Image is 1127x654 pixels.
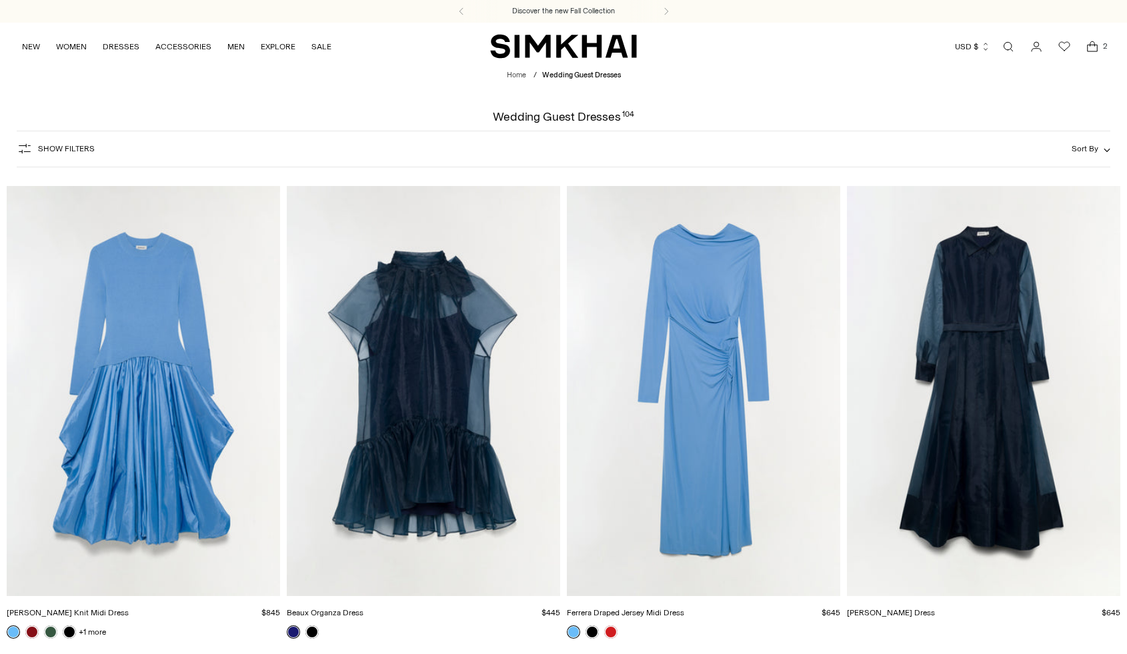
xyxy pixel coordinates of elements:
a: Wishlist [1051,33,1078,60]
a: +1 more [79,623,106,641]
a: [PERSON_NAME] Knit Midi Dress [7,608,129,617]
span: 2 [1099,40,1111,52]
a: DRESSES [103,32,139,61]
button: Show Filters [17,138,95,159]
a: Beaux Organza Dress [287,186,560,596]
span: Show Filters [38,144,95,153]
span: $845 [261,608,280,617]
span: $445 [541,608,560,617]
span: $645 [1102,608,1120,617]
a: Ferrera Draped Jersey Midi Dress [567,186,840,596]
nav: breadcrumbs [507,70,621,81]
span: $645 [822,608,840,617]
a: Open cart modal [1079,33,1106,60]
h1: Wedding Guest Dresses [493,111,634,123]
a: Kenlie Taffeta Knit Midi Dress [7,186,280,596]
button: USD $ [955,32,990,61]
button: Sort By [1072,141,1110,156]
a: Open search modal [995,33,1022,60]
a: SALE [311,32,331,61]
a: Discover the new Fall Collection [512,6,615,17]
div: 104 [622,111,634,123]
span: Wedding Guest Dresses [542,71,621,79]
a: Beaux Organza Dress [287,608,363,617]
a: MEN [227,32,245,61]
a: ACCESSORIES [155,32,211,61]
a: SIMKHAI [490,33,637,59]
a: EXPLORE [261,32,295,61]
span: Sort By [1072,144,1098,153]
a: Montgomery Dress [847,186,1120,596]
div: / [533,70,537,81]
a: [PERSON_NAME] Dress [847,608,935,617]
a: NEW [22,32,40,61]
a: Go to the account page [1023,33,1050,60]
a: Home [507,71,526,79]
a: WOMEN [56,32,87,61]
a: Ferrera Draped Jersey Midi Dress [567,608,684,617]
